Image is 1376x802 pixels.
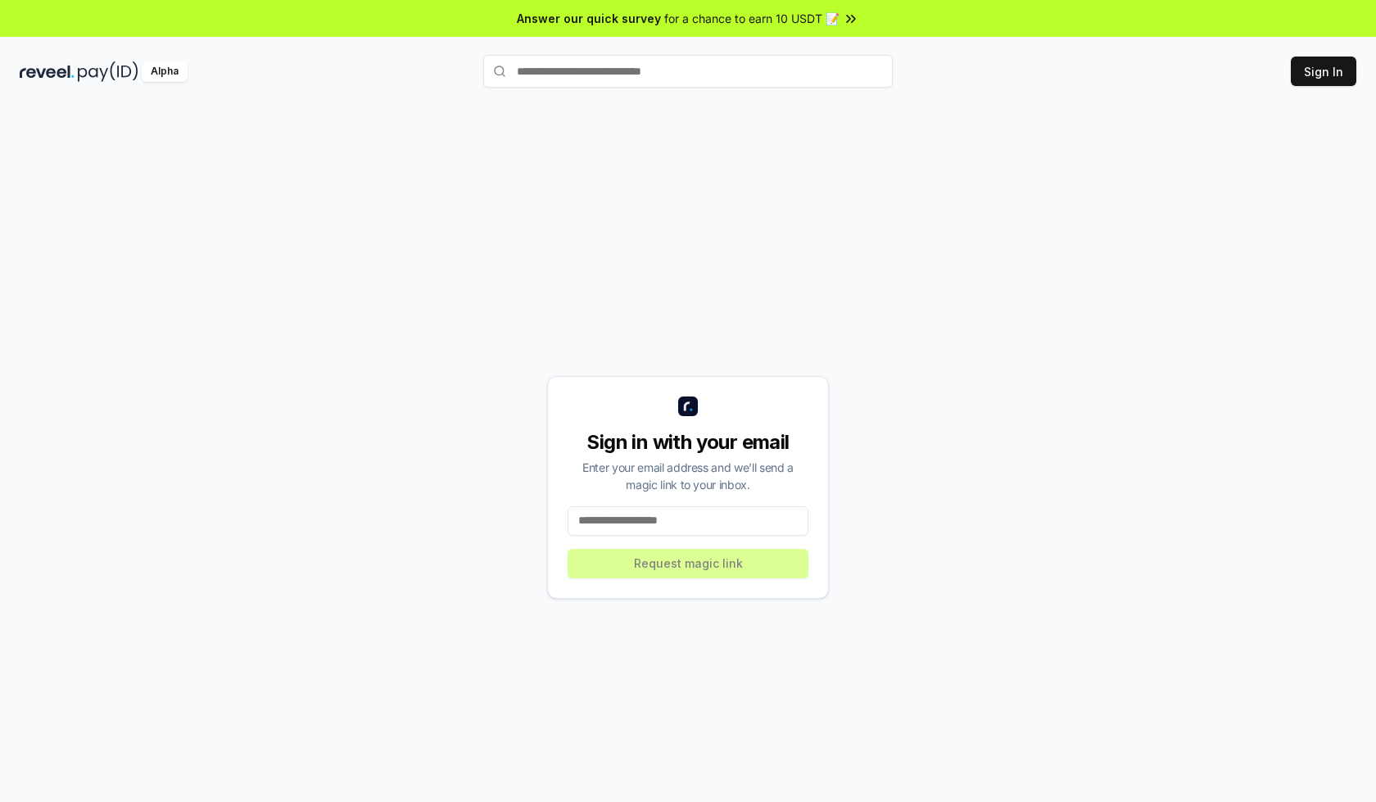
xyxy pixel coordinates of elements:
[20,61,75,82] img: reveel_dark
[678,396,698,416] img: logo_small
[568,459,808,493] div: Enter your email address and we’ll send a magic link to your inbox.
[568,429,808,455] div: Sign in with your email
[78,61,138,82] img: pay_id
[1291,57,1356,86] button: Sign In
[142,61,188,82] div: Alpha
[664,10,840,27] span: for a chance to earn 10 USDT 📝
[517,10,661,27] span: Answer our quick survey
